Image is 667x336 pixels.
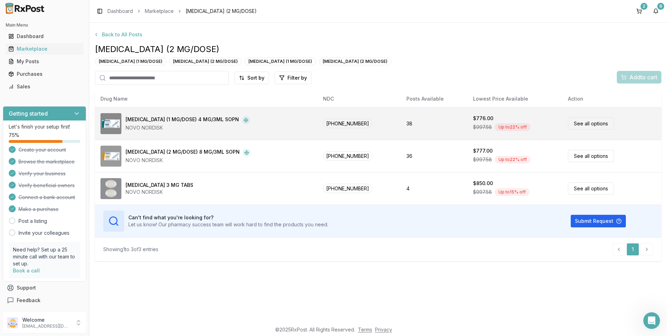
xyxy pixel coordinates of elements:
[234,72,269,84] button: Sort by
[128,221,328,228] p: Let us know! Our pharmacy success team will work hard to find the products you need.
[562,90,661,107] th: Action
[568,150,614,162] a: See all options
[3,56,86,67] button: My Posts
[145,8,174,15] a: Marketplace
[126,189,193,196] div: NOVO NORDISK
[8,71,81,78] div: Purchases
[8,58,81,65] div: My Posts
[107,8,133,15] a: Dashboard
[3,294,86,307] button: Feedback
[473,180,493,187] div: $850.00
[568,117,614,130] a: See all options
[95,58,166,65] div: [MEDICAL_DATA] (1 MG/DOSE)
[17,297,40,304] span: Feedback
[100,146,121,167] img: Ozempic (2 MG/DOSE) 8 MG/3ML SOPN
[473,115,493,122] div: $776.00
[247,74,264,81] span: Sort by
[640,3,647,10] div: 2
[613,243,653,256] nav: pagination
[401,140,468,172] td: 36
[107,8,257,15] nav: breadcrumb
[495,188,530,196] div: Up to 15 % off
[643,312,660,329] iframe: Intercom live chat
[126,157,251,164] div: NOVO NORDISK
[18,170,66,177] span: Verify your business
[3,81,86,92] button: Sales
[473,189,492,196] span: $997.58
[186,8,257,15] span: [MEDICAL_DATA] (2 MG/DOSE)
[8,45,81,52] div: Marketplace
[95,90,317,107] th: Drug Name
[375,327,392,333] a: Privacy
[467,90,562,107] th: Lowest Price Available
[323,184,372,193] span: [PHONE_NUMBER]
[126,182,193,189] div: [MEDICAL_DATA] 3 MG TABS
[358,327,372,333] a: Terms
[3,3,47,14] img: RxPost Logo
[8,33,81,40] div: Dashboard
[13,246,76,267] p: Need help? Set up a 25 minute call with our team to set up.
[6,80,83,93] a: Sales
[8,83,81,90] div: Sales
[495,156,531,163] div: Up to 22 % off
[126,148,240,157] div: [MEDICAL_DATA] (2 MG/DOSE) 8 MG/3ML SOPN
[22,323,71,329] p: [EMAIL_ADDRESS][DOMAIN_NAME]
[401,107,468,140] td: 38
[18,206,59,213] span: Make a purchase
[6,55,83,68] a: My Posts
[650,6,661,17] button: 6
[6,22,83,28] h2: Main Menu
[100,113,121,134] img: Ozempic (1 MG/DOSE) 4 MG/3ML SOPN
[18,158,75,165] span: Browse the marketplace
[9,132,19,139] span: 75 %
[3,31,86,42] button: Dashboard
[22,316,71,323] p: Welcome
[18,218,47,225] a: Post a listing
[128,214,328,221] h3: Can't find what you're looking for?
[634,6,645,17] button: 2
[89,28,147,41] button: Back to All Posts
[568,182,614,195] a: See all options
[627,243,639,256] a: 1
[3,282,86,294] button: Support
[571,215,626,227] button: Submit Request
[3,43,86,54] button: Marketplace
[13,268,40,273] a: Book a call
[95,44,661,55] span: [MEDICAL_DATA] (2 MG/DOSE)
[401,90,468,107] th: Posts Available
[473,156,492,163] span: $997.58
[495,123,531,131] div: Up to 22 % off
[126,116,239,124] div: [MEDICAL_DATA] (1 MG/DOSE) 4 MG/3ML SOPN
[319,58,391,65] div: [MEDICAL_DATA] (2 MG/DOSE)
[126,124,250,131] div: NOVO NORDISK
[287,74,307,81] span: Filter by
[169,58,242,65] div: [MEDICAL_DATA] (2 MG/DOSE)
[95,28,661,41] a: Back to All Posts
[6,68,83,80] a: Purchases
[657,3,664,10] div: 6
[6,43,83,55] a: Marketplace
[473,124,492,131] span: $997.58
[317,90,400,107] th: NDC
[18,146,66,153] span: Create your account
[103,246,158,253] div: Showing 1 to 3 of 3 entries
[18,194,75,201] span: Connect a bank account
[3,68,86,80] button: Purchases
[100,178,121,199] img: Rybelsus 3 MG TABS
[7,317,18,328] img: User avatar
[18,182,75,189] span: Verify beneficial owners
[323,151,372,161] span: [PHONE_NUMBER]
[18,229,69,236] a: Invite your colleagues
[275,72,312,84] button: Filter by
[473,147,493,154] div: $777.00
[9,109,48,118] h3: Getting started
[9,123,80,130] p: Let's finish your setup first!
[6,30,83,43] a: Dashboard
[245,58,316,65] div: [MEDICAL_DATA] (1 MG/DOSE)
[323,119,372,128] span: [PHONE_NUMBER]
[401,172,468,205] td: 4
